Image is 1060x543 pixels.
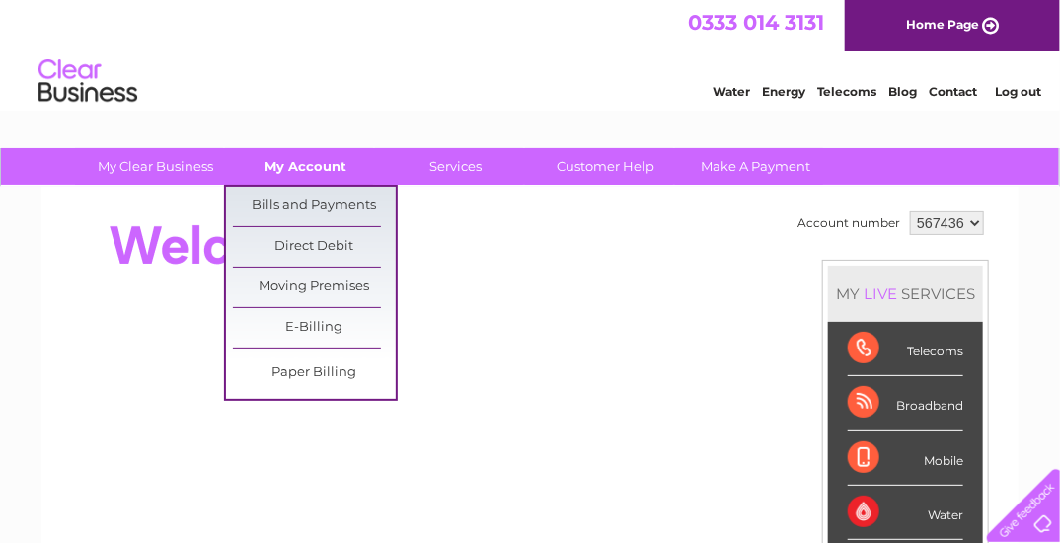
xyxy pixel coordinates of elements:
[233,187,396,226] a: Bills and Payments
[929,84,977,99] a: Contact
[817,84,876,99] a: Telecoms
[848,486,963,540] div: Water
[888,84,917,99] a: Blog
[233,308,396,348] a: E-Billing
[995,84,1041,99] a: Log out
[225,148,388,185] a: My Account
[233,353,396,393] a: Paper Billing
[525,148,688,185] a: Customer Help
[848,376,963,430] div: Broadband
[233,268,396,307] a: Moving Premises
[675,148,838,185] a: Make A Payment
[688,10,824,35] a: 0333 014 3131
[828,266,983,322] div: MY SERVICES
[38,51,138,112] img: logo.png
[375,148,538,185] a: Services
[65,11,998,96] div: Clear Business is a trading name of Verastar Limited (registered in [GEOGRAPHIC_DATA] No. 3667643...
[793,206,905,240] td: Account number
[848,431,963,486] div: Mobile
[713,84,750,99] a: Water
[848,322,963,376] div: Telecoms
[75,148,238,185] a: My Clear Business
[762,84,805,99] a: Energy
[233,227,396,267] a: Direct Debit
[860,284,901,303] div: LIVE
